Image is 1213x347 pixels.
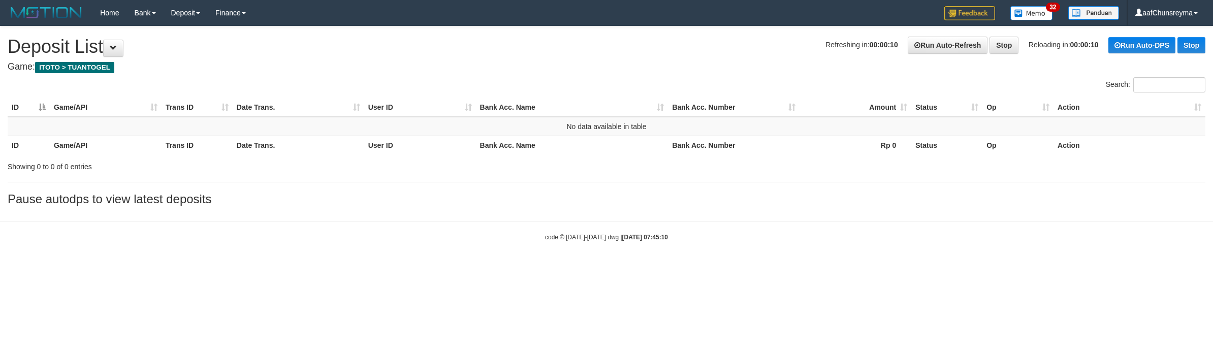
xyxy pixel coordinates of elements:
[911,98,982,117] th: Status: activate to sort column ascending
[8,62,1205,72] h4: Game:
[162,136,233,154] th: Trans ID
[800,136,911,154] th: Rp 0
[982,136,1054,154] th: Op
[8,193,1205,206] h3: Pause autodps to view latest deposits
[911,136,982,154] th: Status
[233,136,364,154] th: Date Trans.
[35,62,114,73] span: ITOTO > TUANTOGEL
[1054,136,1205,154] th: Action
[1046,3,1060,12] span: 32
[50,98,162,117] th: Game/API: activate to sort column ascending
[8,98,50,117] th: ID: activate to sort column descending
[870,41,898,49] strong: 00:00:10
[944,6,995,20] img: Feedback.jpg
[1029,41,1099,49] span: Reloading in:
[476,98,668,117] th: Bank Acc. Name: activate to sort column ascending
[8,157,498,172] div: Showing 0 to 0 of 0 entries
[989,37,1018,54] a: Stop
[233,98,364,117] th: Date Trans.: activate to sort column ascending
[545,234,668,241] small: code © [DATE]-[DATE] dwg |
[1177,37,1205,53] a: Stop
[1106,77,1205,92] label: Search:
[8,136,50,154] th: ID
[1070,41,1099,49] strong: 00:00:10
[1133,77,1205,92] input: Search:
[8,117,1205,136] td: No data available in table
[1068,6,1119,20] img: panduan.png
[476,136,668,154] th: Bank Acc. Name
[982,98,1054,117] th: Op: activate to sort column ascending
[8,37,1205,57] h1: Deposit List
[800,98,911,117] th: Amount: activate to sort column ascending
[364,98,476,117] th: User ID: activate to sort column ascending
[1054,98,1205,117] th: Action: activate to sort column ascending
[908,37,987,54] a: Run Auto-Refresh
[50,136,162,154] th: Game/API
[162,98,233,117] th: Trans ID: activate to sort column ascending
[1010,6,1053,20] img: Button%20Memo.svg
[8,5,85,20] img: MOTION_logo.png
[825,41,898,49] span: Refreshing in:
[1108,37,1175,53] a: Run Auto-DPS
[668,98,800,117] th: Bank Acc. Number: activate to sort column ascending
[364,136,476,154] th: User ID
[622,234,668,241] strong: [DATE] 07:45:10
[668,136,800,154] th: Bank Acc. Number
